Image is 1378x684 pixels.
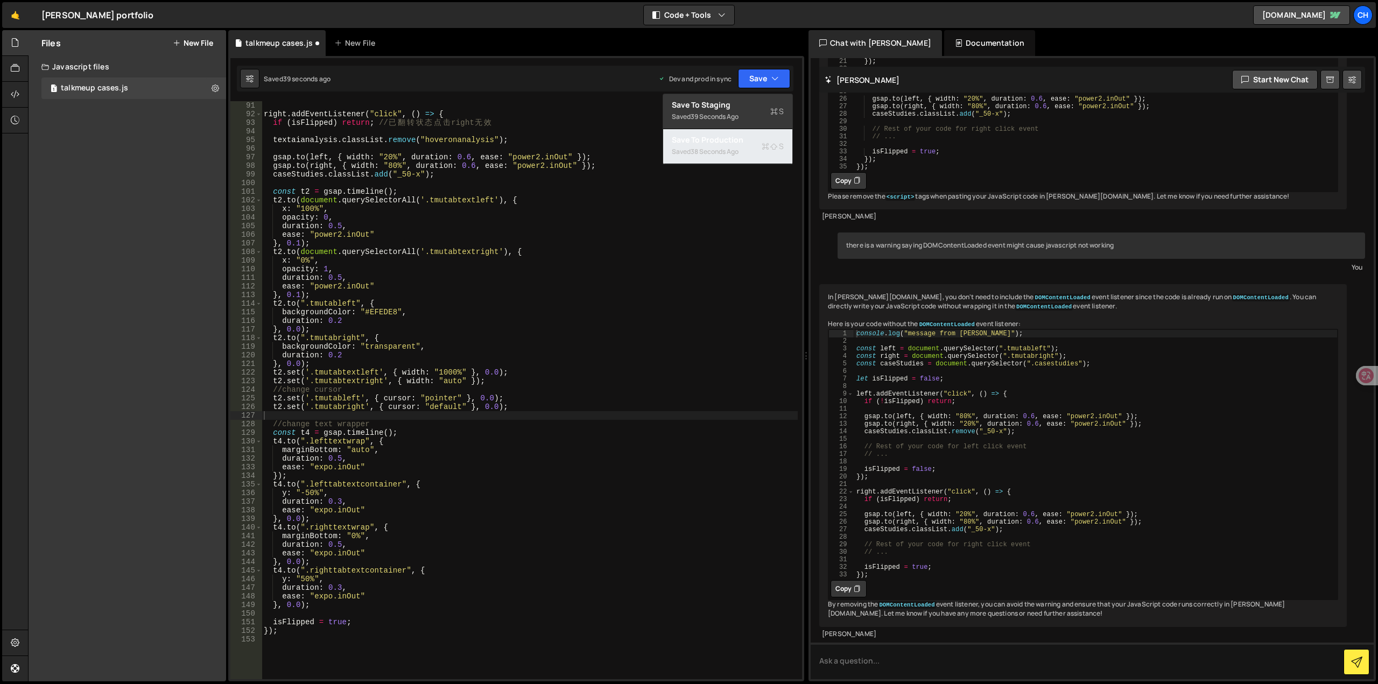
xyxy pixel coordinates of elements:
[822,212,1344,221] div: [PERSON_NAME]
[230,385,262,394] div: 124
[1353,5,1373,25] a: Ch
[230,222,262,230] div: 105
[672,100,784,110] div: Save to Staging
[230,239,262,248] div: 107
[829,413,854,420] div: 12
[822,630,1344,639] div: [PERSON_NAME]
[230,273,262,282] div: 111
[829,103,854,110] div: 27
[230,136,262,144] div: 95
[230,342,262,351] div: 119
[829,526,854,533] div: 27
[230,170,262,179] div: 99
[230,101,262,110] div: 91
[230,411,262,420] div: 127
[29,56,226,77] div: Javascript files
[829,548,854,556] div: 30
[829,330,854,337] div: 1
[230,153,262,161] div: 97
[829,352,854,360] div: 4
[61,83,128,93] div: talkmeup cases.js
[230,161,262,170] div: 98
[230,635,262,644] div: 153
[245,38,313,48] div: talkmeup cases.js
[770,106,784,117] span: S
[230,540,262,549] div: 142
[1253,5,1350,25] a: [DOMAIN_NAME]
[829,443,854,450] div: 16
[2,2,29,28] a: 🤙
[1015,303,1073,311] code: DOMContentLoaded
[829,148,854,156] div: 33
[230,351,262,359] div: 120
[829,58,854,65] div: 21
[829,345,854,352] div: 3
[230,532,262,540] div: 141
[230,368,262,377] div: 122
[829,133,854,140] div: 31
[831,172,867,189] button: Copy
[230,282,262,291] div: 112
[825,75,899,85] h2: [PERSON_NAME]
[829,466,854,473] div: 19
[829,110,854,118] div: 28
[829,375,854,383] div: 7
[230,325,262,334] div: 117
[829,65,854,73] div: 22
[829,556,854,563] div: 31
[829,390,854,398] div: 9
[230,471,262,480] div: 134
[762,141,784,152] span: S
[829,496,854,503] div: 23
[230,523,262,532] div: 140
[41,9,153,22] div: [PERSON_NAME] portfolio
[230,205,262,213] div: 103
[829,503,854,511] div: 24
[829,563,854,571] div: 32
[230,446,262,454] div: 131
[672,135,784,145] div: Save to Production
[41,77,226,99] div: 16451/44561.js
[1232,294,1290,301] code: DOMContentLoaded
[829,450,854,458] div: 17
[264,74,331,83] div: Saved
[1034,294,1092,301] code: DOMContentLoaded
[829,368,854,375] div: 6
[230,127,262,136] div: 94
[885,193,916,201] code: <script>
[829,435,854,443] div: 15
[663,94,792,129] button: Save to StagingS Saved39 seconds ago
[829,163,854,171] div: 35
[51,85,57,94] span: 1
[829,488,854,496] div: 22
[283,74,331,83] div: 39 seconds ago
[738,69,790,88] button: Save
[691,147,739,156] div: 38 seconds ago
[230,118,262,127] div: 93
[829,337,854,345] div: 2
[230,359,262,368] div: 121
[230,601,262,609] div: 149
[829,140,854,148] div: 32
[173,39,213,47] button: New File
[829,518,854,526] div: 26
[829,118,854,125] div: 29
[230,489,262,497] div: 136
[831,580,867,597] button: Copy
[230,428,262,437] div: 129
[230,549,262,558] div: 143
[944,30,1035,56] div: Documentation
[819,284,1347,627] div: In [PERSON_NAME][DOMAIN_NAME], you don't need to include the event listener since the code is alr...
[829,383,854,390] div: 8
[230,308,262,316] div: 115
[838,232,1365,259] div: there is a warning saying DOMContentLoaded event might cause javascript not working
[829,420,854,428] div: 13
[230,187,262,196] div: 101
[230,265,262,273] div: 110
[230,334,262,342] div: 118
[230,463,262,471] div: 133
[672,110,784,123] div: Saved
[829,398,854,405] div: 10
[230,196,262,205] div: 102
[829,95,854,103] div: 26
